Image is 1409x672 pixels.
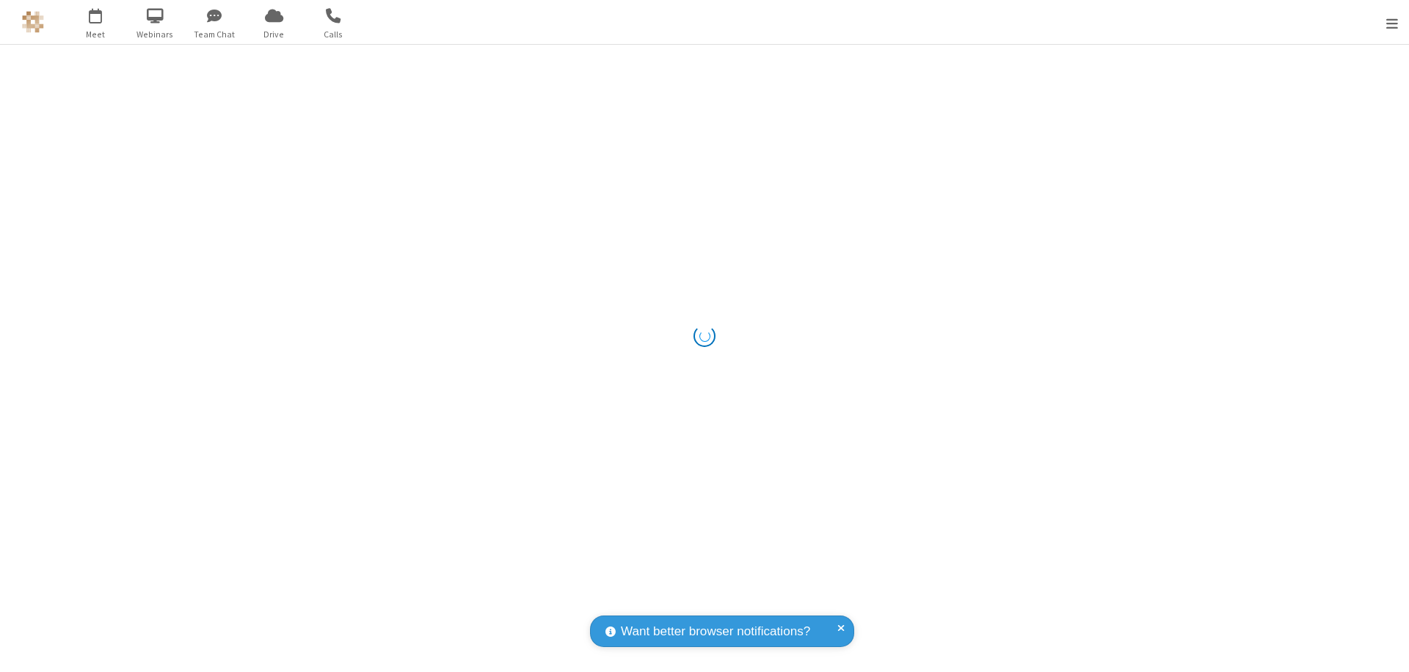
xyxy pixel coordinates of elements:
[128,28,183,41] span: Webinars
[68,28,123,41] span: Meet
[247,28,302,41] span: Drive
[306,28,361,41] span: Calls
[621,622,810,641] span: Want better browser notifications?
[187,28,242,41] span: Team Chat
[22,11,44,33] img: QA Selenium DO NOT DELETE OR CHANGE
